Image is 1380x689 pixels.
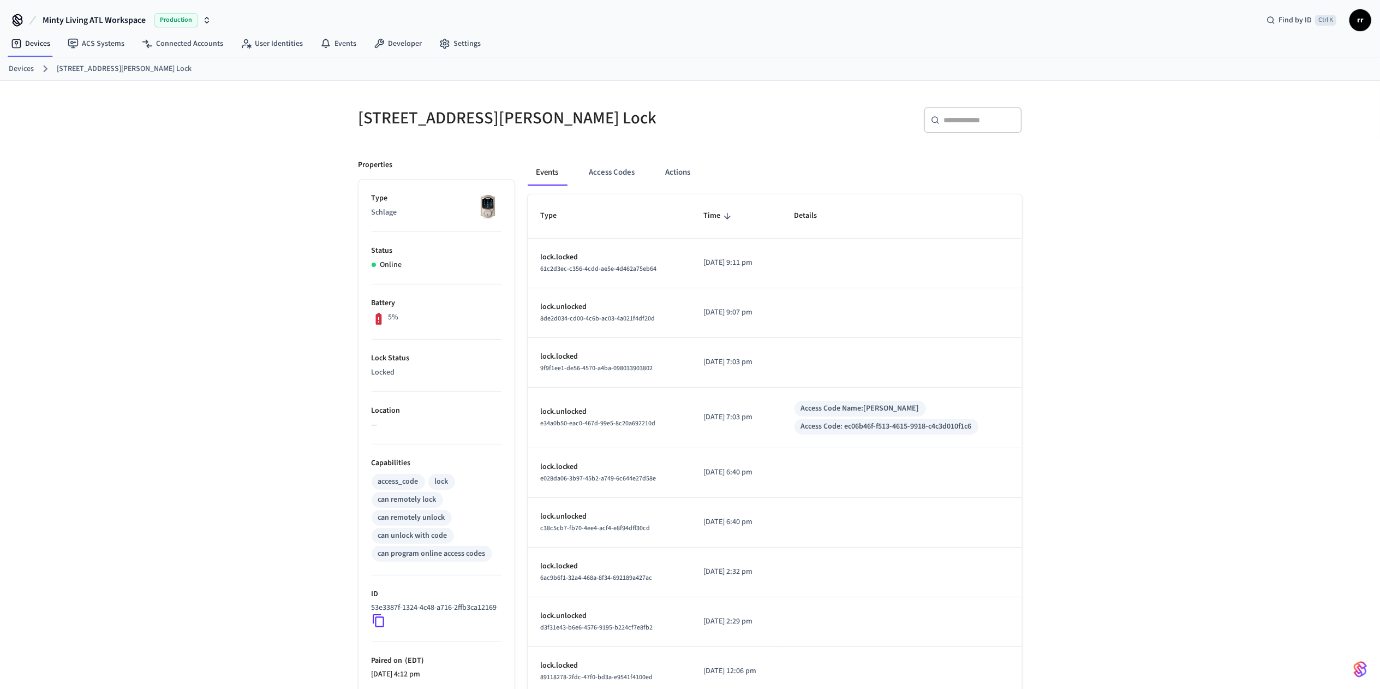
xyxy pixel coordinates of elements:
[541,660,678,672] p: lock.locked
[541,524,650,533] span: c38c5cb7-fb70-4ee4-acf4-e8f94dff30cd
[372,458,501,469] p: Capabilities
[359,159,393,171] p: Properties
[703,412,768,423] p: [DATE] 7:03 pm
[9,63,34,75] a: Devices
[378,548,486,560] div: can program online access codes
[541,623,653,632] span: d3f31e43-b6e6-4576-9195-b224cf7e8fb2
[703,666,768,677] p: [DATE] 12:06 pm
[378,512,445,524] div: can remotely unlock
[372,602,497,614] p: 53e3387f-1324-4c48-a716-2ffb3ca12169
[541,573,653,583] span: 6ac9b6f1-32a4-468a-8f34-692189a427ac
[372,655,501,667] p: Paired on
[703,307,768,318] p: [DATE] 9:07 pm
[43,14,146,27] span: Minty Living ATL Workspace
[435,476,449,488] div: lock
[57,63,192,75] a: [STREET_ADDRESS][PERSON_NAME] Lock
[378,476,419,488] div: access_code
[703,516,768,528] p: [DATE] 6:40 pm
[378,530,447,542] div: can unlock with code
[403,655,424,666] span: ( EDT )
[581,159,644,186] button: Access Codes
[541,406,678,418] p: lock.unlocked
[541,301,678,313] p: lock.unlocked
[541,474,656,483] span: e028da06-3b97-45b2-a749-6c644e27d58e
[372,669,501,680] p: [DATE] 4:12 pm
[1279,15,1312,26] span: Find by ID
[372,367,501,378] p: Locked
[474,193,501,220] img: Schlage Sense Smart Deadbolt with Camelot Trim, Front
[528,159,567,186] button: Events
[703,616,768,627] p: [DATE] 2:29 pm
[359,107,684,129] h5: [STREET_ADDRESS][PERSON_NAME] Lock
[541,673,653,682] span: 89118278-2fdc-47f0-bd3a-e9541f4100ed
[372,207,501,218] p: Schlage
[541,364,653,373] span: 9f9f1ee1-de56-4570-a4ba-098033903802
[2,34,59,54] a: Devices
[541,207,571,224] span: Type
[541,314,655,323] span: 8de2d034-cd00-4c6b-ac03-4a021f4df20d
[703,467,768,478] p: [DATE] 6:40 pm
[232,34,312,54] a: User Identities
[801,421,972,432] div: Access Code: ec06b46f-f513-4615-9918-c4c3d010f1c6
[541,264,657,274] span: 61c2d3ec-c356-4cdd-ae5e-4d462a75eb64
[431,34,489,54] a: Settings
[365,34,431,54] a: Developer
[372,298,501,309] p: Battery
[528,159,1022,186] div: ant example
[312,34,365,54] a: Events
[657,159,700,186] button: Actions
[372,193,501,204] p: Type
[380,259,402,271] p: Online
[541,610,678,622] p: lock.unlocked
[388,312,398,323] p: 5%
[541,461,678,473] p: lock.locked
[1349,9,1371,31] button: rr
[1354,661,1367,678] img: SeamLogoGradient.69752ec5.svg
[1315,15,1336,26] span: Ctrl K
[1258,10,1345,30] div: Find by IDCtrl K
[703,357,768,368] p: [DATE] 7:03 pm
[541,511,678,522] p: lock.unlocked
[541,252,678,263] p: lock.locked
[372,353,501,364] p: Lock Status
[378,494,437,506] div: can remotely lock
[541,351,678,363] p: lock.locked
[801,403,919,414] div: Access Code Name: [PERSON_NAME]
[1351,10,1370,30] span: rr
[541,561,678,572] p: lock.locked
[372,589,501,600] p: ID
[372,405,501,417] p: Location
[59,34,133,54] a: ACS Systems
[703,207,734,224] span: Time
[372,245,501,257] p: Status
[372,419,501,431] p: —
[703,257,768,269] p: [DATE] 9:11 pm
[794,207,832,224] span: Details
[541,419,656,428] span: e34a0b50-eac0-467d-99e5-8c20a692210d
[703,566,768,578] p: [DATE] 2:32 pm
[154,13,198,27] span: Production
[133,34,232,54] a: Connected Accounts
